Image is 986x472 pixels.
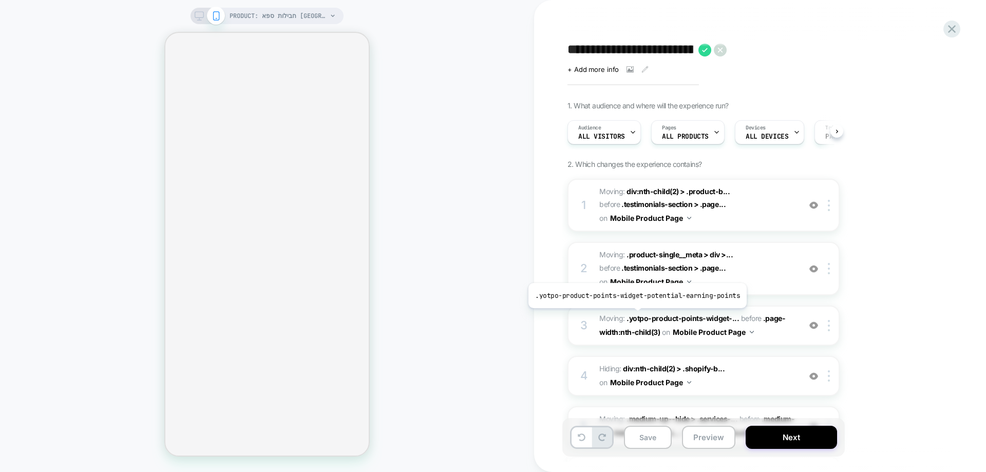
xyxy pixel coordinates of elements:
span: before [739,414,760,423]
span: before [599,200,620,209]
span: on [599,275,607,288]
img: close [828,200,830,211]
span: Moving: [599,248,795,289]
div: 4 [579,366,589,386]
span: div:nth-child(2) > .product-b... [627,187,730,196]
img: down arrow [687,381,691,384]
span: All Visitors [578,133,625,140]
span: 2. Which changes the experience contains? [567,160,701,168]
img: down arrow [750,331,754,333]
span: Trigger [825,124,845,131]
span: Moving: [599,412,795,440]
span: .product-single__meta > div >... [627,250,733,259]
span: Page Load [825,133,860,140]
span: before [599,263,620,272]
span: Moving: [599,312,795,339]
span: Hiding : [599,362,795,390]
img: crossed eye [809,265,818,273]
img: close [828,320,830,331]
button: Mobile Product Page [673,325,754,339]
span: .yotpo-product-points-widget-... [627,314,739,323]
span: .medium-up--hide > .services-... [627,414,737,423]
img: down arrow [687,280,691,283]
span: ALL PRODUCTS [662,133,709,140]
img: close [828,263,830,274]
img: crossed eye [809,372,818,381]
img: down arrow [687,217,691,219]
span: .page-width:nth-child(3) [599,314,785,336]
button: Next [746,426,837,449]
span: div:nth-child(2) > .shopify-b... [623,364,725,373]
span: 1. What audience and where will the experience run? [567,101,728,110]
span: PRODUCT: חבילות ספא [GEOGRAPHIC_DATA] במלון Herods [[GEOGRAPHIC_DATA]] [230,8,327,24]
span: Audience [578,124,601,131]
button: Mobile Product Page [610,211,691,225]
span: on [599,212,607,224]
span: Moving: [599,185,795,225]
div: 1 [579,195,589,216]
span: on [662,326,670,338]
button: Preview [682,426,735,449]
img: close [828,370,830,382]
button: Save [624,426,672,449]
span: ALL DEVICES [746,133,788,140]
span: .testimonials-section > .page... [621,263,726,272]
span: Devices [746,124,766,131]
img: crossed eye [809,321,818,330]
div: 2 [579,258,589,279]
span: + Add more info [567,65,619,73]
span: .testimonials-section > .page... [621,200,726,209]
div: 3 [579,315,589,336]
span: before [741,314,762,323]
button: Mobile Product Page [610,375,691,390]
button: Mobile Product Page [610,274,691,289]
span: Pages [662,124,676,131]
div: 5 [579,416,589,437]
img: crossed eye [809,201,818,210]
span: on [599,376,607,389]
